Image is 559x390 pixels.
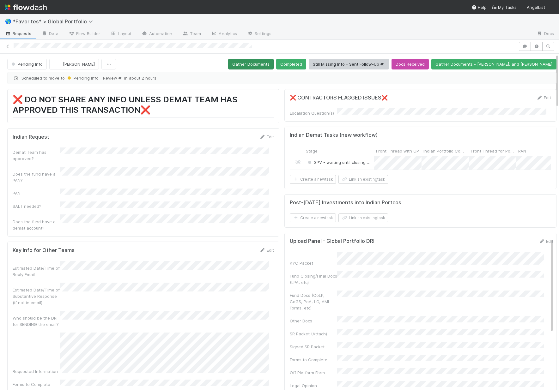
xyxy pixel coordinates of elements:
[13,94,274,118] h1: ❌ DO NOT SHARE ANY INFO UNLESS DEMAT TEAM HAS APPROVED THIS TRANSACTION❌
[242,29,276,39] a: Settings
[290,132,378,138] h5: Indian Demat Tasks (new workflow)
[55,61,61,67] img: avatar_cea4b3df-83b6-44b5-8b06-f9455c333edc.png
[105,29,137,39] a: Layout
[290,238,374,244] h5: Upload Panel - Global Portfolio DRI
[10,62,43,67] span: Pending Info
[259,134,274,139] a: Edit
[290,344,337,350] div: Signed SR Packet
[5,2,47,13] img: logo-inverted-e16ddd16eac7371096b0.svg
[63,62,95,67] span: [PERSON_NAME]
[290,175,336,184] button: Create a newtask
[276,59,306,69] button: Completed
[13,287,60,306] div: Estimated Date/Time of Substantive Response (if not in email)
[309,59,389,69] button: Still Missing Info - Sent Follow-Up #1
[290,213,336,222] button: Create a newtask
[64,29,105,39] a: Flow Builder
[5,30,31,37] span: Requests
[532,29,559,39] a: Docs
[7,59,47,69] button: Pending Info
[13,203,60,209] div: SALT needed?
[13,18,96,25] span: *Favorites* > Global Portfolio
[69,30,100,37] span: Flow Builder
[538,239,553,244] a: Edit
[338,175,388,184] button: Link an existingtask
[13,149,60,162] div: Demat Team has approved?
[13,134,49,140] h5: Indian Request
[548,4,554,11] img: avatar_5bf5c33b-3139-4939-a495-cbf9fc6ebf7e.png
[228,59,274,69] button: Gather Documents
[338,213,388,222] button: Link an existingtask
[259,248,274,253] a: Edit
[376,148,419,154] span: Front Thread with GP
[492,5,517,10] span: My Tasks
[13,75,551,81] span: Scheduled to move to in about 2 hours
[306,148,318,154] span: Stage
[471,4,487,10] div: Help
[290,331,337,337] div: SR Packet (Attach)
[13,315,60,327] div: Who should be the DRI for SENDING the email?
[13,381,60,387] div: Forms to Complete
[290,382,337,389] div: Legal Opinion
[13,190,60,196] div: PAN
[290,369,337,376] div: Off Platform Form
[392,59,429,69] button: Docs Received
[527,5,545,10] span: AngelList
[290,292,337,311] div: Fund Docs (CoLP, CoGS, PoA, LO, AML Forms, etc)
[471,148,515,154] span: Front Thread for Portfolio Company Request
[290,273,337,285] div: Fund Closing/Final Docs (LPA, etc)
[177,29,206,39] a: Team
[536,95,551,100] a: Edit
[290,95,388,101] h5: ❌ CONTRACTORS FLAGGED ISSUES❌
[137,29,177,39] a: Automation
[307,160,389,165] span: SPV - waiting until closing to proceed
[206,29,242,39] a: Analytics
[307,159,371,165] div: SPV - waiting until closing to proceed
[13,219,60,231] div: Does the fund have a demat account?
[5,19,11,24] span: 🌎
[66,75,123,81] span: Pending Info - Review #1
[423,148,467,154] span: Indian Portfolio Companies the Fund Invested Into
[492,4,517,10] a: My Tasks
[518,148,526,154] span: PAN
[290,200,401,206] h5: Post-[DATE] Investments into Indian Portcos
[49,59,99,69] button: [PERSON_NAME]
[13,247,75,254] h5: Key Info for Other Teams
[290,110,337,116] div: Escalation Question(s)
[290,318,337,324] div: Other Docs
[290,357,337,363] div: Forms to Complete
[13,171,60,183] div: Does the fund have a PAN?
[431,59,556,69] button: Gather Documents - [PERSON_NAME], and [PERSON_NAME]
[36,29,64,39] a: Data
[13,265,60,278] div: Estimated Date/Time of Reply Email
[290,260,337,266] div: KYC Packet
[13,368,60,375] div: Requested Information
